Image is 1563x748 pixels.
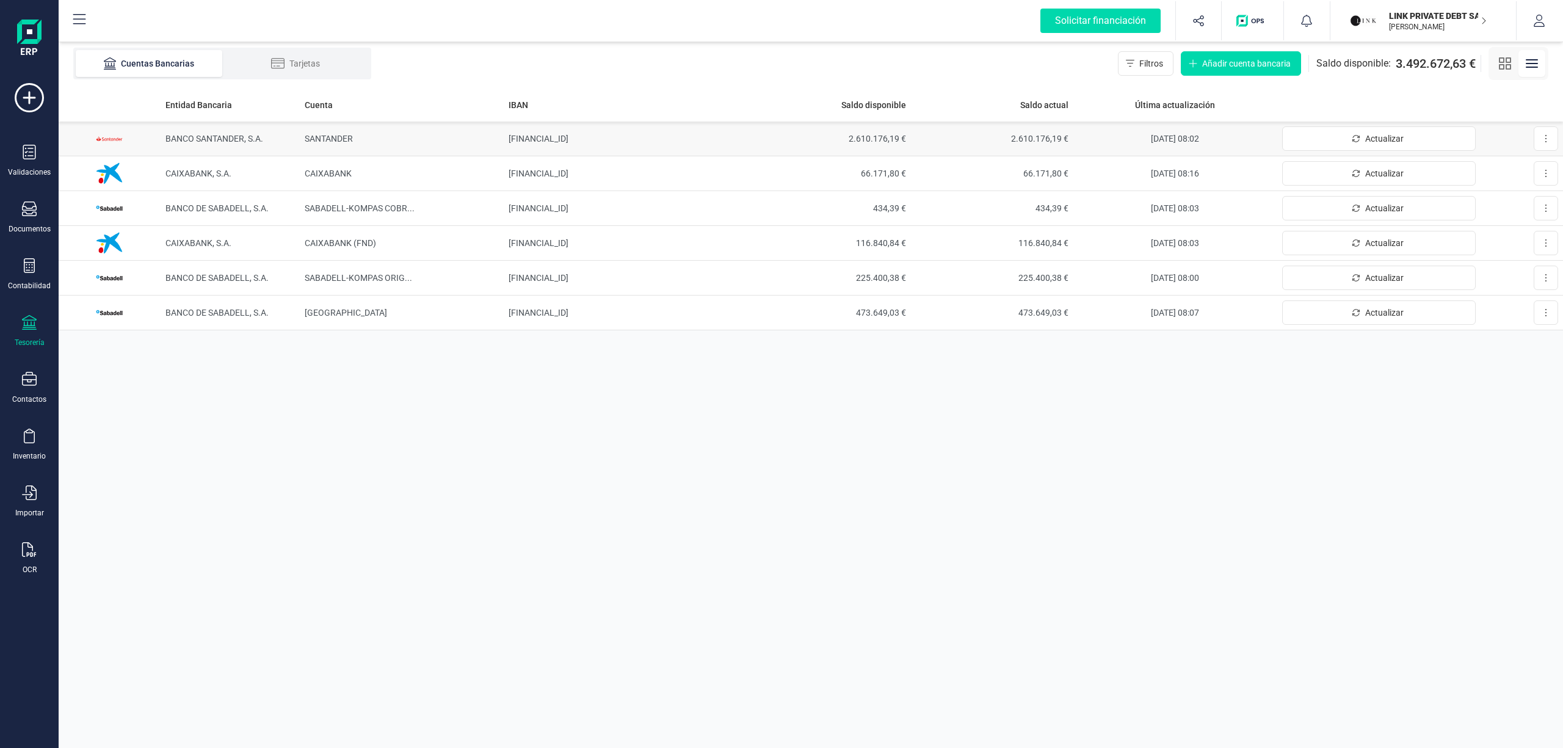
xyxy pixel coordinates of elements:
[1236,15,1269,27] img: Logo de OPS
[504,122,748,156] td: [FINANCIAL_ID]
[1282,266,1476,290] button: Actualizar
[165,308,269,318] span: BANCO DE SABADELL, S.A.
[305,273,412,283] span: SABADELL-KOMPAS ORIG ...
[1365,307,1404,319] span: Actualizar
[165,273,269,283] span: BANCO DE SABADELL, S.A.
[165,169,231,178] span: CAIXABANK, S.A.
[165,203,269,213] span: BANCO DE SABADELL, S.A.
[753,167,906,180] span: 66.171,80 €
[1151,203,1199,213] span: [DATE] 08:03
[1151,308,1199,318] span: [DATE] 08:07
[1026,1,1175,40] button: Solicitar financiación
[9,224,51,234] div: Documentos
[916,133,1069,145] span: 2.610.176,19 €
[1151,238,1199,248] span: [DATE] 08:03
[91,155,128,192] img: Imagen de CAIXABANK, S.A.
[23,565,37,575] div: OCR
[15,508,44,518] div: Importar
[1282,231,1476,255] button: Actualizar
[1118,51,1173,76] button: Filtros
[8,167,51,177] div: Validaciones
[100,57,198,70] div: Cuentas Bancarias
[91,260,128,296] img: Imagen de BANCO DE SABADELL, S.A.
[1365,133,1404,145] span: Actualizar
[753,307,906,319] span: 473.649,03 €
[504,226,748,261] td: [FINANCIAL_ID]
[916,272,1069,284] span: 225.400,38 €
[1345,1,1501,40] button: LILINK PRIVATE DEBT SA[PERSON_NAME]
[165,99,232,111] span: Entidad Bancaria
[1365,167,1404,180] span: Actualizar
[1151,273,1199,283] span: [DATE] 08:00
[247,57,344,70] div: Tarjetas
[504,261,748,296] td: [FINANCIAL_ID]
[13,451,46,461] div: Inventario
[753,133,906,145] span: 2.610.176,19 €
[165,238,231,248] span: CAIXABANK, S.A.
[91,190,128,227] img: Imagen de BANCO DE SABADELL, S.A.
[1389,10,1487,22] p: LINK PRIVATE DEBT SA
[1229,1,1276,40] button: Logo de OPS
[305,238,376,248] span: CAIXABANK (FND)
[8,281,51,291] div: Contabilidad
[17,20,42,59] img: Logo Finanedi
[1139,57,1163,70] span: Filtros
[1316,56,1391,71] span: Saldo disponible:
[1040,9,1161,33] div: Solicitar financiación
[165,134,263,143] span: BANCO SANTANDER, S.A.
[509,99,528,111] span: IBAN
[916,167,1069,180] span: 66.171,80 €
[1396,55,1476,72] span: 3.492.672,63 €
[1135,99,1215,111] span: Última actualización
[15,338,45,347] div: Tesorería
[305,99,333,111] span: Cuenta
[753,272,906,284] span: 225.400,38 €
[1282,196,1476,220] button: Actualizar
[1282,300,1476,325] button: Actualizar
[916,307,1069,319] span: 473.649,03 €
[1282,161,1476,186] button: Actualizar
[1202,57,1291,70] span: Añadir cuenta bancaria
[1181,51,1301,76] button: Añadir cuenta bancaria
[916,202,1069,214] span: 434,39 €
[305,134,353,143] span: SANTANDER
[305,203,415,213] span: SABADELL-KOMPAS COBR ...
[1282,126,1476,151] button: Actualizar
[91,294,128,331] img: Imagen de BANCO DE SABADELL, S.A.
[1365,202,1404,214] span: Actualizar
[916,237,1069,249] span: 116.840,84 €
[504,296,748,330] td: [FINANCIAL_ID]
[91,225,128,261] img: Imagen de CAIXABANK, S.A.
[305,169,352,178] span: CAIXABANK
[841,99,906,111] span: Saldo disponible
[753,202,906,214] span: 434,39 €
[504,156,748,191] td: [FINANCIAL_ID]
[91,120,128,157] img: Imagen de BANCO SANTANDER, S.A.
[753,237,906,249] span: 116.840,84 €
[1365,272,1404,284] span: Actualizar
[1365,237,1404,249] span: Actualizar
[1350,7,1377,34] img: LI
[12,394,46,404] div: Contactos
[504,191,748,226] td: [FINANCIAL_ID]
[1151,169,1199,178] span: [DATE] 08:16
[1020,99,1068,111] span: Saldo actual
[1151,134,1199,143] span: [DATE] 08:02
[305,308,387,318] span: [GEOGRAPHIC_DATA]
[1389,22,1487,32] p: [PERSON_NAME]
